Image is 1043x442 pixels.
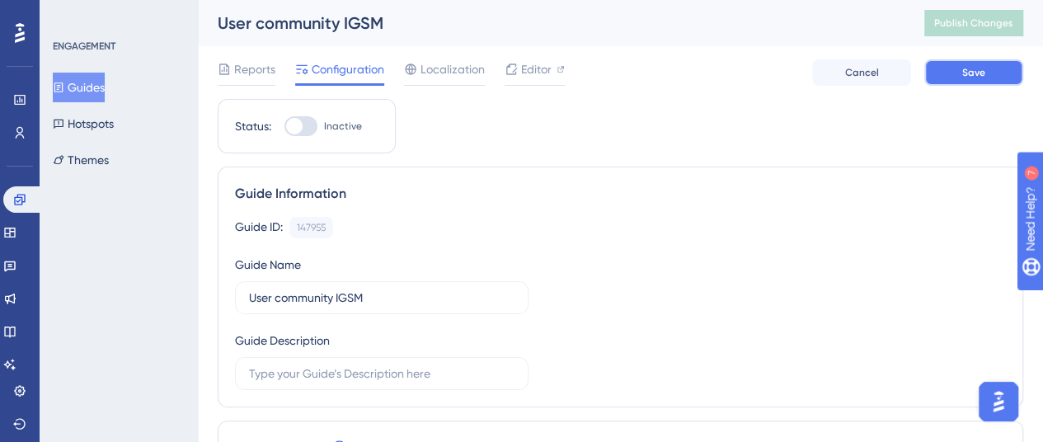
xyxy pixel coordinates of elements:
[962,66,985,79] span: Save
[845,66,879,79] span: Cancel
[218,12,883,35] div: User community IGSM
[235,184,1006,204] div: Guide Information
[234,59,275,79] span: Reports
[420,59,485,79] span: Localization
[924,59,1023,86] button: Save
[235,331,330,350] div: Guide Description
[235,255,301,275] div: Guide Name
[53,73,105,102] button: Guides
[297,221,326,234] div: 147955
[249,289,514,307] input: Type your Guide’s Name here
[934,16,1013,30] span: Publish Changes
[974,377,1023,426] iframe: UserGuiding AI Assistant Launcher
[53,109,114,139] button: Hotspots
[521,59,552,79] span: Editor
[115,8,120,21] div: 7
[924,10,1023,36] button: Publish Changes
[39,4,103,24] span: Need Help?
[249,364,514,383] input: Type your Guide’s Description here
[235,116,271,136] div: Status:
[324,120,362,133] span: Inactive
[812,59,911,86] button: Cancel
[312,59,384,79] span: Configuration
[53,145,109,175] button: Themes
[53,40,115,53] div: ENGAGEMENT
[235,217,283,238] div: Guide ID:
